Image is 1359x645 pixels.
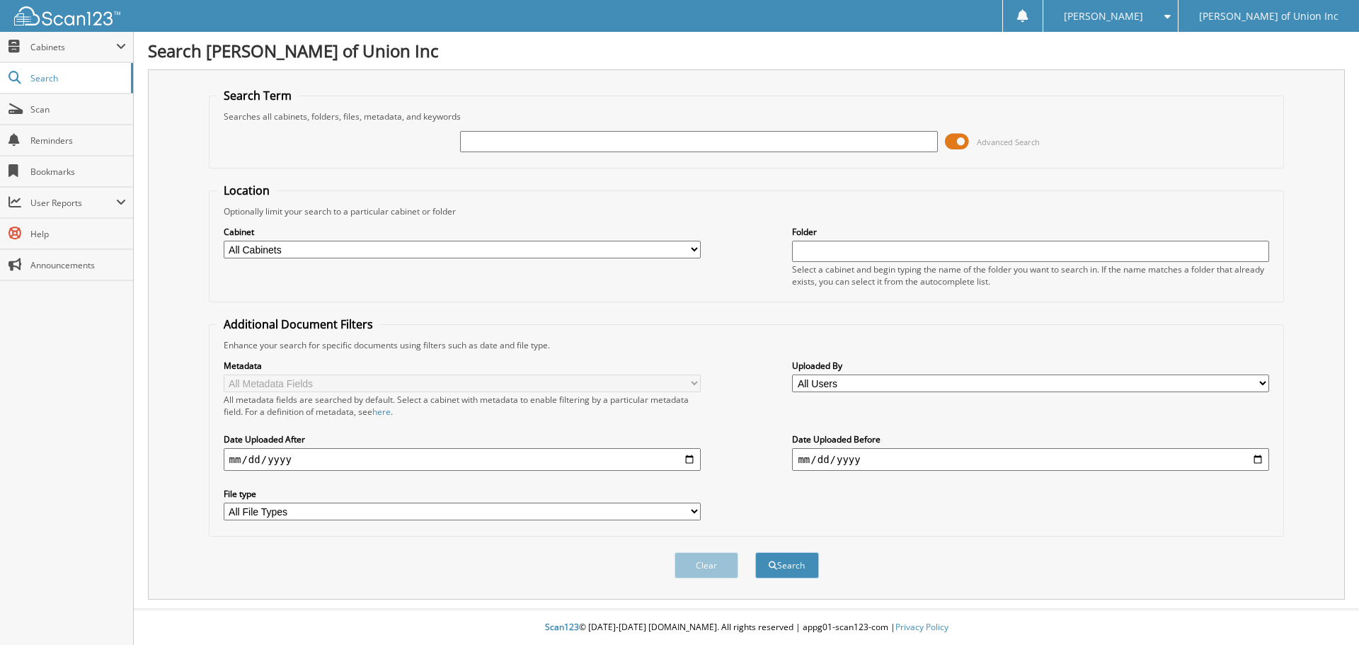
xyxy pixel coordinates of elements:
legend: Search Term [217,88,299,103]
span: [PERSON_NAME] [1064,12,1143,21]
span: Search [30,72,124,84]
span: User Reports [30,197,116,209]
span: Cabinets [30,41,116,53]
legend: Additional Document Filters [217,316,380,332]
a: Privacy Policy [895,621,948,633]
label: Folder [792,226,1269,238]
span: Help [30,228,126,240]
input: start [224,448,701,471]
label: Date Uploaded Before [792,433,1269,445]
div: Enhance your search for specific documents using filters such as date and file type. [217,339,1277,351]
span: Scan123 [545,621,579,633]
div: Optionally limit your search to a particular cabinet or folder [217,205,1277,217]
div: © [DATE]-[DATE] [DOMAIN_NAME]. All rights reserved | appg01-scan123-com | [134,610,1359,645]
span: Reminders [30,135,126,147]
input: end [792,448,1269,471]
label: File type [224,488,701,500]
button: Search [755,552,819,578]
span: Scan [30,103,126,115]
span: Advanced Search [977,137,1040,147]
label: Date Uploaded After [224,433,701,445]
label: Cabinet [224,226,701,238]
span: Announcements [30,259,126,271]
img: scan123-logo-white.svg [14,6,120,25]
label: Metadata [224,360,701,372]
span: [PERSON_NAME] of Union Inc [1199,12,1338,21]
a: here [372,406,391,418]
div: Select a cabinet and begin typing the name of the folder you want to search in. If the name match... [792,263,1269,287]
legend: Location [217,183,277,198]
label: Uploaded By [792,360,1269,372]
span: Bookmarks [30,166,126,178]
div: Searches all cabinets, folders, files, metadata, and keywords [217,110,1277,122]
button: Clear [675,552,738,578]
div: All metadata fields are searched by default. Select a cabinet with metadata to enable filtering b... [224,394,701,418]
h1: Search [PERSON_NAME] of Union Inc [148,39,1345,62]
